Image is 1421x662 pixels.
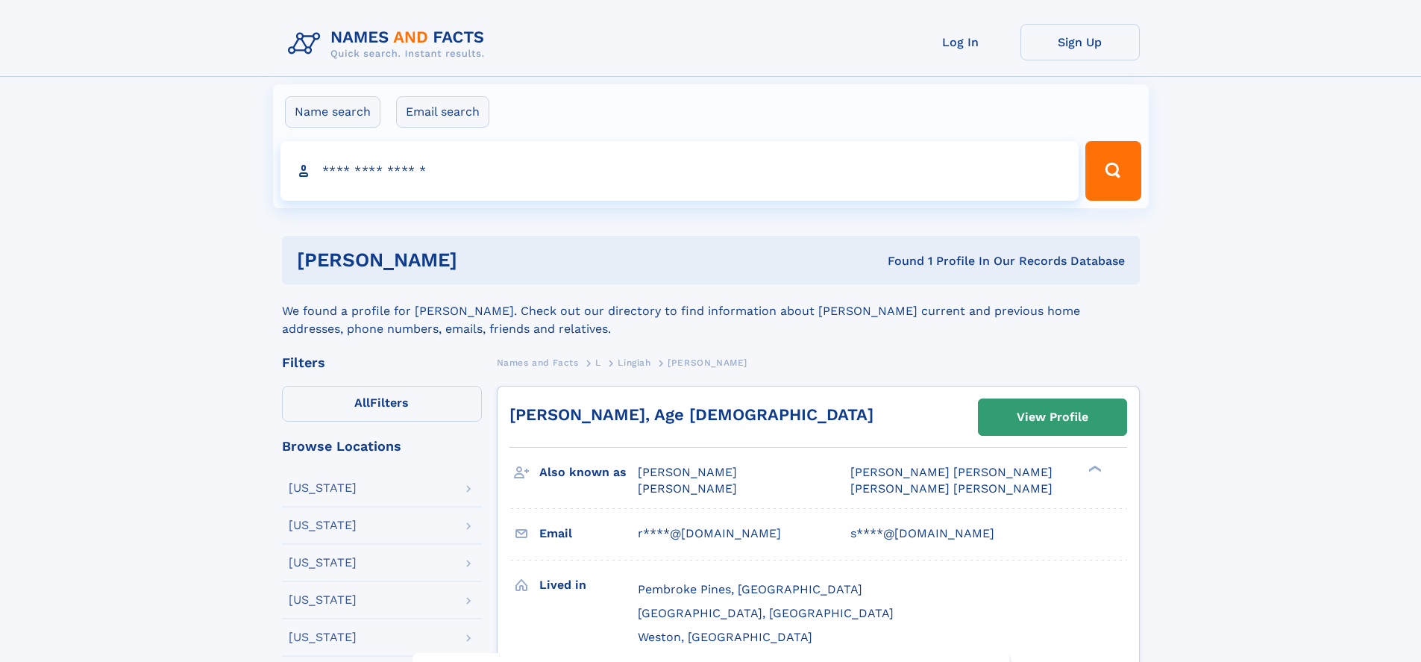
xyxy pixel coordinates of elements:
[282,356,482,369] div: Filters
[289,557,357,569] div: [US_STATE]
[1020,24,1140,60] a: Sign Up
[638,465,737,479] span: [PERSON_NAME]
[285,96,380,128] label: Name search
[1085,141,1141,201] button: Search Button
[638,630,812,644] span: Weston, [GEOGRAPHIC_DATA]
[618,357,650,368] span: Lingiah
[638,481,737,496] span: [PERSON_NAME]
[282,440,482,453] div: Browse Locations
[539,572,638,598] h3: Lived in
[901,24,1020,60] a: Log In
[289,594,357,606] div: [US_STATE]
[539,521,638,546] h3: Email
[289,631,357,643] div: [US_STATE]
[1017,400,1088,434] div: View Profile
[289,482,357,494] div: [US_STATE]
[850,481,1053,496] span: [PERSON_NAME] [PERSON_NAME]
[618,353,650,372] a: Lingiah
[595,357,601,368] span: L
[979,399,1126,435] a: View Profile
[497,353,579,372] a: Names and Facts
[289,519,357,531] div: [US_STATE]
[539,460,638,485] h3: Also known as
[354,396,370,410] span: All
[638,606,894,620] span: [GEOGRAPHIC_DATA], [GEOGRAPHIC_DATA]
[396,96,489,128] label: Email search
[668,357,747,368] span: [PERSON_NAME]
[672,253,1125,269] div: Found 1 Profile In Our Records Database
[638,582,862,596] span: Pembroke Pines, [GEOGRAPHIC_DATA]
[1085,464,1102,474] div: ❯
[282,386,482,422] label: Filters
[282,24,497,64] img: Logo Names and Facts
[280,141,1079,201] input: search input
[297,251,673,269] h1: [PERSON_NAME]
[595,353,601,372] a: L
[509,405,873,424] a: [PERSON_NAME], Age [DEMOGRAPHIC_DATA]
[282,284,1140,338] div: We found a profile for [PERSON_NAME]. Check out our directory to find information about [PERSON_N...
[850,465,1053,479] span: [PERSON_NAME] [PERSON_NAME]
